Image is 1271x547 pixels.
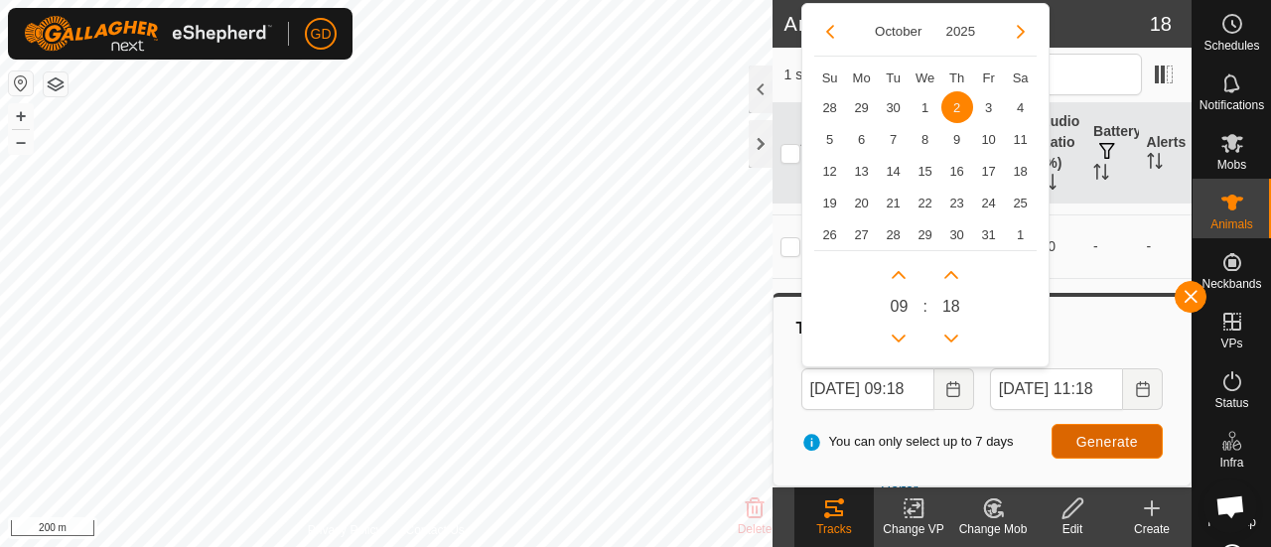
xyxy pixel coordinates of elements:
[878,155,910,187] td: 14
[1147,156,1163,172] p-sorticon: Activate to sort
[9,104,33,128] button: +
[1005,218,1037,250] td: 1
[910,123,941,155] td: 8
[1150,9,1172,39] span: 18
[910,218,941,250] td: 29
[1085,278,1138,342] td: -
[814,187,846,218] td: 19
[814,16,846,48] button: Previous Month
[1203,479,1257,533] div: Open chat
[878,91,910,123] td: 30
[1200,99,1264,111] span: Notifications
[1005,123,1037,155] span: 11
[1201,278,1261,290] span: Neckbands
[846,218,878,250] td: 27
[990,348,1163,368] label: To
[973,91,1005,123] td: 3
[9,71,33,95] button: Reset Map
[846,155,878,187] td: 13
[910,155,941,187] td: 15
[814,91,846,123] td: 28
[814,218,846,250] td: 26
[846,187,878,218] td: 20
[935,323,967,354] p-button: Previous Minute
[867,20,929,43] button: Choose Month
[941,123,973,155] td: 9
[941,187,973,218] td: 23
[916,70,934,85] span: We
[941,155,973,187] td: 16
[822,70,838,85] span: Su
[1139,214,1192,278] td: -
[982,70,994,85] span: Fr
[1219,457,1243,469] span: Infra
[910,91,941,123] span: 1
[1005,91,1037,123] td: 4
[934,368,974,410] button: Choose Date
[405,521,464,539] a: Contact Us
[1139,278,1192,342] td: -
[878,218,910,250] td: 28
[1033,520,1112,538] div: Edit
[1207,516,1256,528] span: Heatmap
[937,20,983,43] button: Choose Year
[44,72,68,96] button: Map Layers
[1217,159,1246,171] span: Mobs
[973,123,1005,155] span: 10
[1220,338,1242,349] span: VPs
[9,130,33,154] button: –
[1005,155,1037,187] span: 18
[814,123,846,155] span: 5
[801,3,1050,368] div: Choose Date
[935,259,967,291] p-button: Next Minute
[1210,218,1253,230] span: Animals
[886,70,901,85] span: Tu
[973,155,1005,187] td: 17
[1005,187,1037,218] td: 25
[1085,214,1138,278] td: -
[953,520,1033,538] div: Change Mob
[973,187,1005,218] td: 24
[1076,434,1138,450] span: Generate
[878,187,910,218] td: 21
[846,123,878,155] td: 6
[784,65,902,85] span: 1 selected of 18
[949,70,964,85] span: Th
[311,24,332,45] span: GD
[1052,424,1163,459] button: Generate
[308,521,382,539] a: Privacy Policy
[941,91,973,123] td: 2
[941,218,973,250] td: 30
[814,155,846,187] span: 12
[1013,70,1029,85] span: Sa
[853,70,871,85] span: Mo
[846,91,878,123] td: 29
[973,218,1005,250] td: 31
[883,323,915,354] p-button: Previous Hour
[1214,397,1248,409] span: Status
[910,187,941,218] td: 22
[801,432,1014,452] span: You can only select up to 7 days
[1139,103,1192,205] th: Alerts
